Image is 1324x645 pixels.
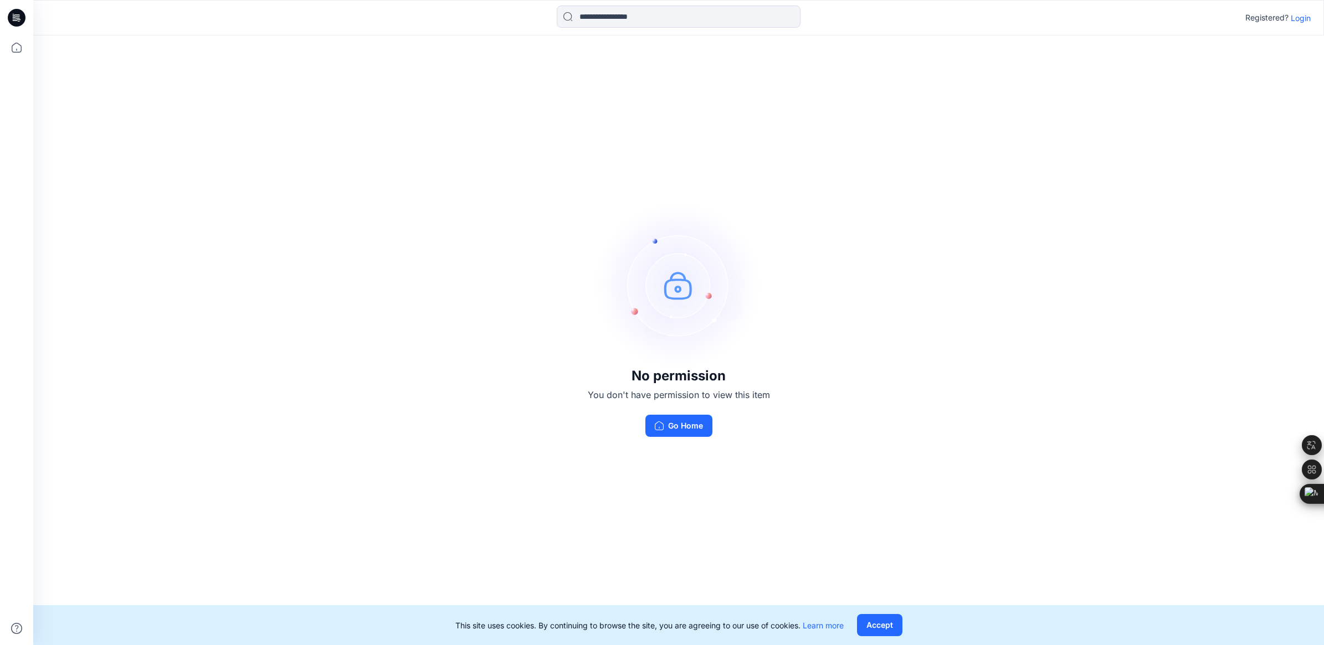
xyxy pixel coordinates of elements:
button: Accept [857,614,902,636]
p: Login [1291,12,1311,24]
h3: No permission [588,368,770,384]
button: Go Home [645,415,712,437]
p: Registered? [1245,11,1289,24]
a: Learn more [803,621,844,630]
img: no-perm.svg [596,202,762,368]
p: You don't have permission to view this item [588,388,770,401]
p: This site uses cookies. By continuing to browse the site, you are agreeing to our use of cookies. [455,620,844,631]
